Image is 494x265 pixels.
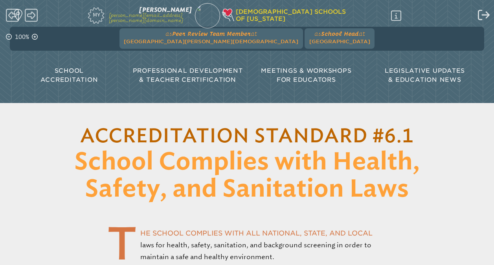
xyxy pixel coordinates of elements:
[80,127,414,146] a: Accreditation Standard #6.1
[40,67,98,83] span: School Accreditation
[13,33,31,42] p: 100%
[309,39,370,44] span: [GEOGRAPHIC_DATA]
[109,13,192,23] p: [PERSON_NAME][EMAIL_ADDRESS][PERSON_NAME][DOMAIN_NAME]
[261,67,351,83] span: Meetings & Workshops for Educators
[121,28,301,46] a: asPeer Review Team Memberat[GEOGRAPHIC_DATA][PERSON_NAME][DEMOGRAPHIC_DATA]
[191,1,224,34] img: 672176b5-eb2e-482b-af67-c0726cbe9b70
[359,30,365,37] span: at
[133,67,243,83] span: Professional Development & Teacher Certification
[139,6,192,13] span: [PERSON_NAME]
[107,227,387,263] p: The school complies with all national, state, and local laws for health, safety, sanitation, and ...
[223,9,365,22] a: [DEMOGRAPHIC_DATA] Schoolsof [US_STATE]
[88,7,104,18] span: My
[222,9,234,21] img: csf-heart-hand-light-thick-100.png
[251,30,257,37] span: at
[57,149,437,204] span: School Complies with Health, Safety, and Sanitation Laws
[223,9,404,22] div: Christian Schools of Florida
[306,28,373,46] a: asSchool Headat[GEOGRAPHIC_DATA]
[109,7,192,24] a: [PERSON_NAME][PERSON_NAME][EMAIL_ADDRESS][PERSON_NAME][DOMAIN_NAME]
[124,39,298,44] span: [GEOGRAPHIC_DATA][PERSON_NAME][DEMOGRAPHIC_DATA]
[165,30,172,37] span: as
[172,30,251,37] span: Peer Review Team Member
[223,9,365,22] h1: [DEMOGRAPHIC_DATA] Schools of [US_STATE]
[385,67,465,83] span: Legislative Updates & Education News
[53,6,105,23] a: My
[25,8,38,23] span: Forward
[321,30,359,37] span: School Head
[314,30,321,37] span: as
[6,8,19,23] span: Back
